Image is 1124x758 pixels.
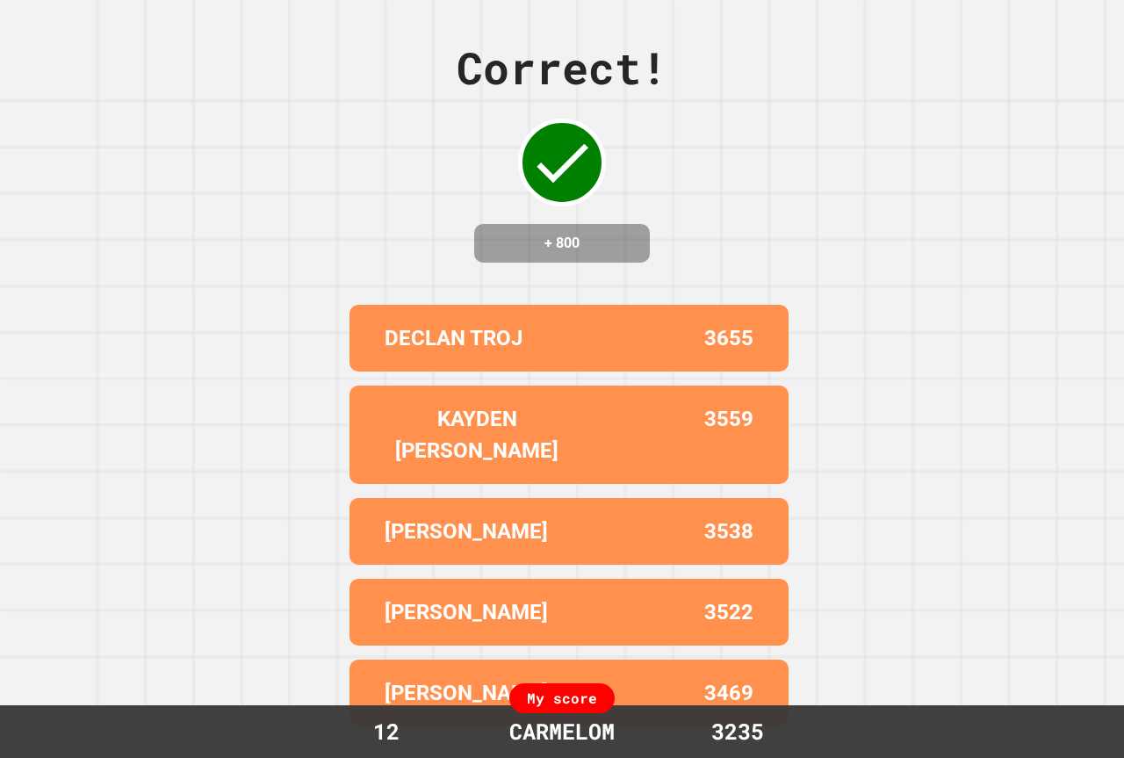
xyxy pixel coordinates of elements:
[385,403,569,466] p: KAYDEN [PERSON_NAME]
[704,677,753,709] p: 3469
[385,322,522,354] p: DECLAN TROJ
[509,683,615,713] div: My score
[492,233,632,254] h4: + 800
[672,715,803,748] div: 3235
[704,596,753,628] p: 3522
[385,516,548,547] p: [PERSON_NAME]
[385,677,548,709] p: [PERSON_NAME]
[704,403,753,466] p: 3559
[704,516,753,547] p: 3538
[385,596,548,628] p: [PERSON_NAME]
[457,35,667,101] div: Correct!
[321,715,452,748] div: 12
[492,715,632,748] div: CARMELOM
[704,322,753,354] p: 3655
